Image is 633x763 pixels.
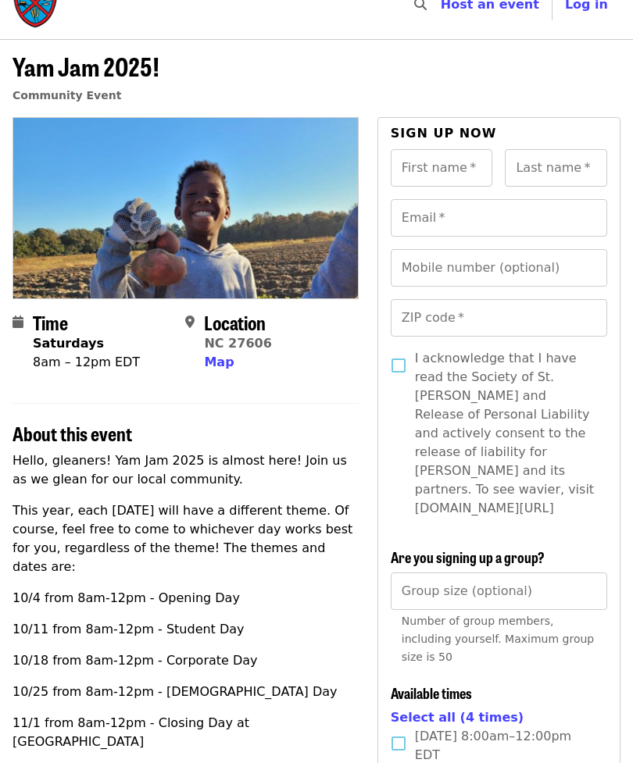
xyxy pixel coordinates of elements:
span: Yam Jam 2025! [13,48,159,84]
span: Map [204,355,234,369]
input: Mobile number (optional) [391,249,607,287]
strong: Saturdays [33,336,104,351]
p: 10/11 from 8am-12pm - Student Day [13,620,359,639]
input: First name [391,149,493,187]
input: Last name [505,149,607,187]
a: NC 27606 [204,336,271,351]
span: I acknowledge that I have read the Society of St. [PERSON_NAME] and Release of Personal Liability... [415,349,595,518]
i: map-marker-alt icon [185,315,195,330]
div: 8am – 12pm EDT [33,353,140,372]
span: Number of group members, including yourself. Maximum group size is 50 [402,615,594,663]
a: Community Event [13,89,121,102]
span: Are you signing up a group? [391,547,545,567]
span: Location [204,308,266,336]
p: 10/25 from 8am-12pm - [DEMOGRAPHIC_DATA] Day [13,683,359,701]
p: Hello, gleaners! Yam Jam 2025 is almost here! Join us as we glean for our local community. [13,451,359,489]
span: Select all (4 times) [391,710,524,725]
span: About this event [13,419,132,447]
span: Available times [391,683,472,703]
input: Email [391,199,607,237]
input: [object Object] [391,572,607,610]
p: 11/1 from 8am-12pm - Closing Day at [GEOGRAPHIC_DATA] [13,714,359,751]
span: Sign up now [391,126,497,141]
p: 10/18 from 8am-12pm - Corporate Day [13,651,359,670]
img: Yam Jam 2025! organized by Society of St. Andrew [13,118,358,298]
button: Map [204,353,234,372]
p: 10/4 from 8am-12pm - Opening Day [13,589,359,608]
button: Select all (4 times) [391,708,524,727]
input: ZIP code [391,299,607,337]
p: This year, each [DATE] will have a different theme. Of course, feel free to come to whichever day... [13,501,359,576]
i: calendar icon [13,315,23,330]
span: Time [33,308,68,336]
